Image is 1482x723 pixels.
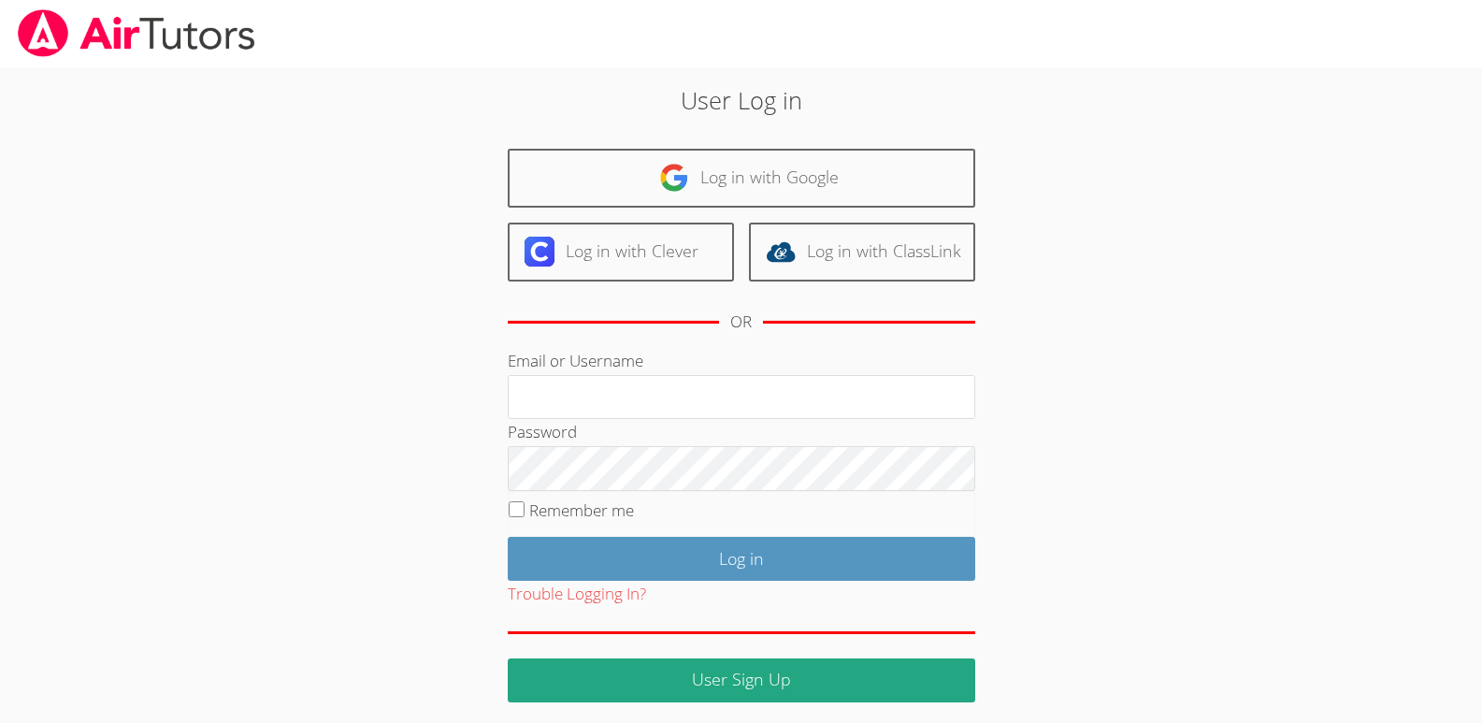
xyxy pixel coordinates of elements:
[508,421,577,442] label: Password
[659,163,689,193] img: google-logo-50288ca7cdecda66e5e0955fdab243c47b7ad437acaf1139b6f446037453330a.svg
[529,499,634,521] label: Remember me
[508,581,646,608] button: Trouble Logging In?
[508,223,734,282] a: Log in with Clever
[16,9,257,57] img: airtutors_banner-c4298cdbf04f3fff15de1276eac7730deb9818008684d7c2e4769d2f7ddbe033.png
[766,237,796,267] img: classlink-logo-d6bb404cc1216ec64c9a2012d9dc4662098be43eaf13dc465df04b49fa7ab582.svg
[341,82,1142,118] h2: User Log in
[749,223,975,282] a: Log in with ClassLink
[730,309,752,336] div: OR
[508,149,975,208] a: Log in with Google
[525,237,554,267] img: clever-logo-6eab21bc6e7a338710f1a6ff85c0baf02591cd810cc4098c63d3a4b26e2feb20.svg
[508,537,975,581] input: Log in
[508,350,643,371] label: Email or Username
[508,658,975,702] a: User Sign Up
